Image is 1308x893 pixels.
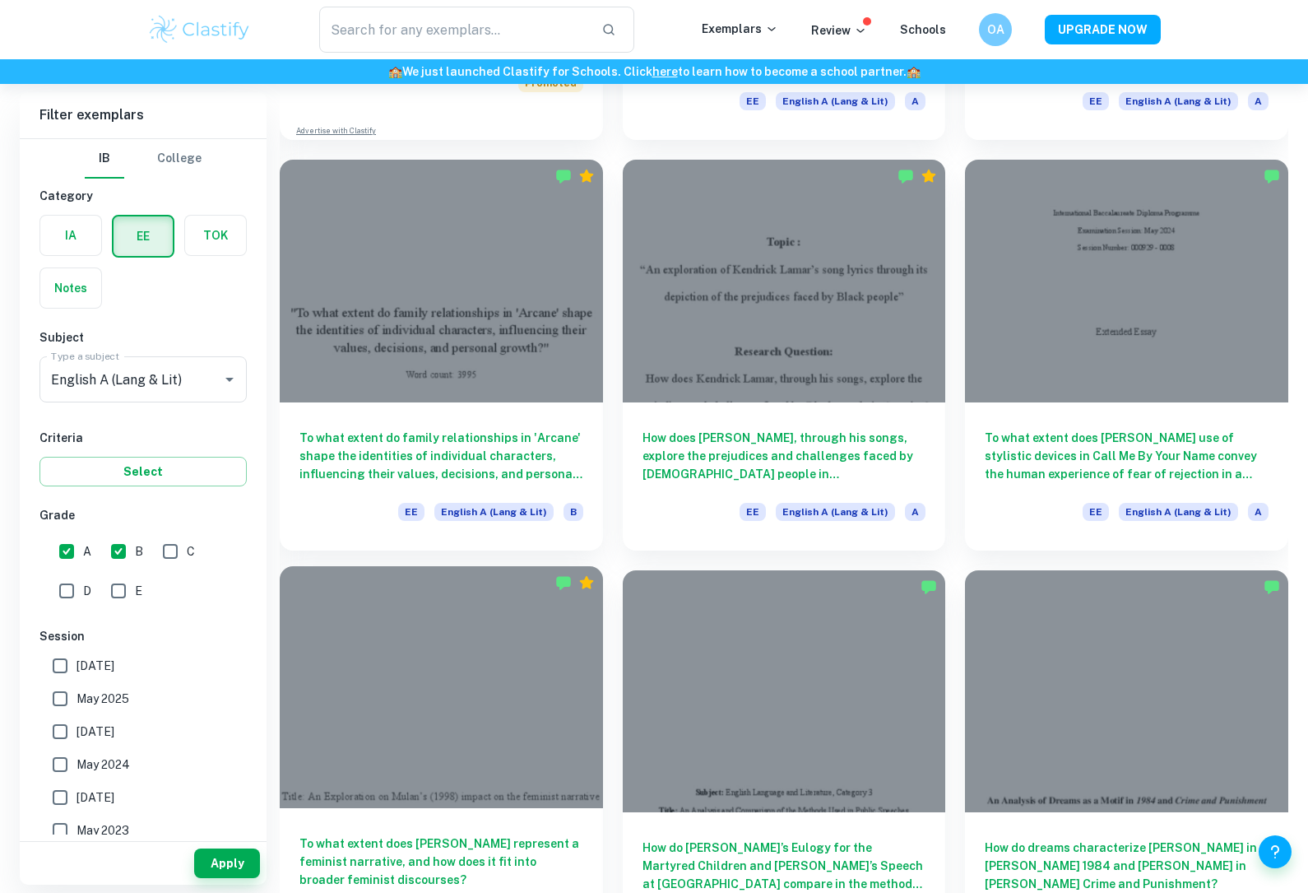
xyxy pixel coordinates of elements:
[578,168,595,184] div: Premium
[1248,503,1269,521] span: A
[185,216,246,255] button: TOK
[434,503,554,521] span: English A (Lang & Lit)
[135,542,143,560] span: B
[77,821,129,840] span: May 2023
[652,65,678,78] a: here
[77,657,114,675] span: [DATE]
[776,92,895,110] span: English A (Lang & Lit)
[20,92,267,138] h6: Filter exemplars
[83,542,91,560] span: A
[578,574,595,591] div: Premium
[985,429,1269,483] h6: To what extent does [PERSON_NAME] use of stylistic devices in Call Me By Your Name convey the hum...
[77,723,114,741] span: [DATE]
[1264,579,1280,595] img: Marked
[157,139,202,179] button: College
[1264,168,1280,184] img: Marked
[187,542,195,560] span: C
[740,92,766,110] span: EE
[39,187,247,205] h6: Category
[555,574,572,591] img: Marked
[776,503,895,521] span: English A (Lang & Lit)
[1259,835,1292,868] button: Help and Feedback
[40,268,101,308] button: Notes
[1119,92,1238,110] span: English A (Lang & Lit)
[740,503,766,521] span: EE
[39,429,247,447] h6: Criteria
[702,20,778,38] p: Exemplars
[114,216,173,256] button: EE
[280,160,603,550] a: To what extent do family relationships in 'Arcane' shape the identities of individual characters,...
[39,328,247,347] h6: Subject
[296,125,376,137] a: Advertise with Clastify
[907,65,921,78] span: 🏫
[642,429,926,483] h6: How does [PERSON_NAME], through his songs, explore the prejudices and challenges faced by [DEMOGR...
[299,429,583,483] h6: To what extent do family relationships in 'Arcane' shape the identities of individual characters,...
[1083,503,1109,521] span: EE
[299,835,583,889] h6: To what extent does [PERSON_NAME] represent a feminist narrative, and how does it fit into broade...
[135,582,142,600] span: E
[1248,92,1269,110] span: A
[39,506,247,524] h6: Grade
[811,21,867,40] p: Review
[39,627,247,645] h6: Session
[564,503,583,521] span: B
[986,21,1005,39] h6: OA
[905,92,925,110] span: A
[77,756,130,774] span: May 2024
[1119,503,1238,521] span: English A (Lang & Lit)
[965,160,1288,550] a: To what extent does [PERSON_NAME] use of stylistic devices in Call Me By Your Name convey the hum...
[3,63,1305,81] h6: We just launched Clastify for Schools. Click to learn how to become a school partner.
[1083,92,1109,110] span: EE
[623,160,946,550] a: How does [PERSON_NAME], through his songs, explore the prejudices and challenges faced by [DEMOGR...
[1045,15,1161,44] button: UPGRADE NOW
[51,349,119,363] label: Type a subject
[921,579,937,595] img: Marked
[921,168,937,184] div: Premium
[319,7,588,53] input: Search for any exemplars...
[218,368,241,391] button: Open
[77,690,129,708] span: May 2025
[194,849,260,878] button: Apply
[905,503,925,521] span: A
[898,168,914,184] img: Marked
[85,139,202,179] div: Filter type choice
[40,216,101,255] button: IA
[77,788,114,807] span: [DATE]
[39,457,247,486] button: Select
[388,65,402,78] span: 🏫
[979,13,1012,46] button: OA
[398,503,424,521] span: EE
[85,139,124,179] button: IB
[642,839,926,893] h6: How do [PERSON_NAME]’s Eulogy for the Martyred Children and [PERSON_NAME]’s Speech at [GEOGRAPHIC...
[147,13,252,46] img: Clastify logo
[900,23,946,36] a: Schools
[83,582,91,600] span: D
[555,168,572,184] img: Marked
[985,839,1269,893] h6: How do dreams characterize [PERSON_NAME] in [PERSON_NAME] 1984 and [PERSON_NAME] in [PERSON_NAME]...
